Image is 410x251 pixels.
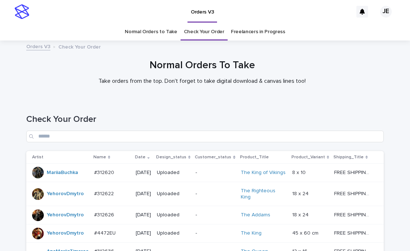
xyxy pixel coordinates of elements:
[94,168,116,176] p: #312620
[26,131,384,142] input: Search
[241,170,286,176] a: The King of Vikings
[26,206,384,224] tr: YehorovDmytro #312626#312626 [DATE]Uploaded-The Addams 18 x 2418 x 24 FREE SHIPPING - preview in ...
[333,153,364,161] p: Shipping_Title
[125,23,177,40] a: Normal Orders to Take
[334,211,374,218] p: FREE SHIPPING - preview in 1-2 business days, after your approval delivery will take 5-10 b.d.
[196,212,235,218] p: -
[23,59,381,72] h1: Normal Orders To Take
[241,212,270,218] a: The Addams
[196,170,235,176] p: -
[196,191,235,197] p: -
[32,153,43,161] p: Artist
[136,212,151,218] p: [DATE]
[136,230,151,236] p: [DATE]
[195,153,231,161] p: Customer_status
[136,191,151,197] p: [DATE]
[334,189,374,197] p: FREE SHIPPING - preview in 1-2 business days, after your approval delivery will take 5-10 b.d.
[231,23,285,40] a: Freelancers in Progress
[292,189,310,197] p: 18 x 24
[184,23,224,40] a: Check Your Order
[26,182,384,206] tr: YehorovDmytro #312622#312622 [DATE]Uploaded-The Righteous King 18 x 2418 x 24 FREE SHIPPING - pre...
[196,230,235,236] p: -
[47,170,78,176] a: MariiaBuchka
[292,168,307,176] p: 8 x 10
[26,163,384,182] tr: MariiaBuchka #312620#312620 [DATE]Uploaded-The King of Vikings 8 x 108 x 10 FREE SHIPPING - previ...
[26,114,384,125] h1: Check Your Order
[241,188,286,200] a: The Righteous King
[26,42,50,50] a: Orders V3
[292,211,310,218] p: 18 x 24
[56,78,348,85] p: Take orders from the top. Don't forget to take digital download & canvas lines too!
[292,229,320,236] p: 45 x 60 cm
[156,153,186,161] p: Design_status
[58,42,101,50] p: Check Your Order
[15,4,29,19] img: stacker-logo-s-only.png
[157,170,190,176] p: Uploaded
[26,224,384,243] tr: YehorovDmytro #4472EU#4472EU [DATE]Uploaded-The King 45 x 60 cm45 x 60 cm FREE SHIPPING - preview...
[291,153,325,161] p: Product_Variant
[157,230,190,236] p: Uploaded
[93,153,106,161] p: Name
[47,230,84,236] a: YehorovDmytro
[380,6,392,18] div: JE
[94,229,117,236] p: #4472EU
[157,191,190,197] p: Uploaded
[47,191,84,197] a: YehorovDmytro
[135,153,146,161] p: Date
[240,153,269,161] p: Product_Title
[136,170,151,176] p: [DATE]
[334,229,374,236] p: FREE SHIPPING - preview in 1-2 business days, after your approval delivery will take 6-10 busines...
[94,189,115,197] p: #312622
[47,212,84,218] a: YehorovDmytro
[94,211,116,218] p: #312626
[334,168,374,176] p: FREE SHIPPING - preview in 1-2 business days, after your approval delivery will take 5-10 b.d.
[157,212,190,218] p: Uploaded
[241,230,262,236] a: The King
